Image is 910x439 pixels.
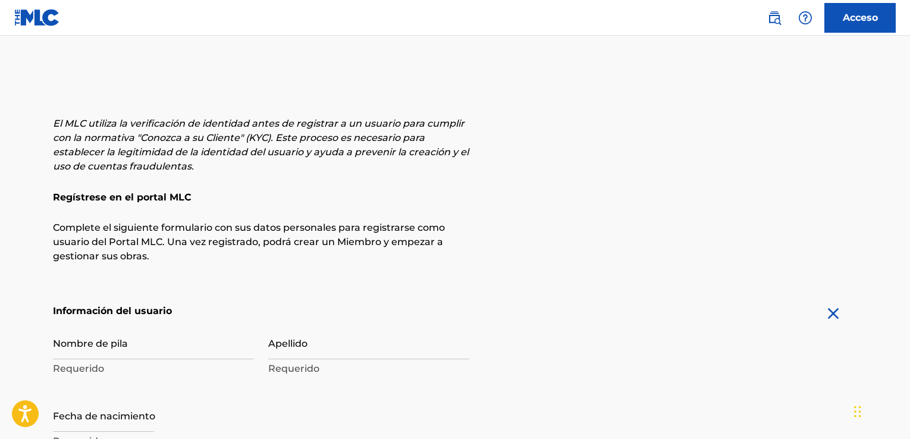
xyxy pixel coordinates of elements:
font: Complete el siguiente formulario con sus datos personales para registrarse como usuario del Porta... [53,222,445,262]
div: Widget de chat [851,382,910,439]
img: buscar [767,11,782,25]
img: Logotipo del MLC [14,9,60,26]
a: Búsqueda pública [762,6,786,30]
img: cerca [824,304,843,323]
img: ayuda [798,11,812,25]
font: Requerido [268,363,319,374]
font: Requerido [53,363,104,374]
font: Regístrese en el portal MLC [53,192,192,203]
a: Acceso [824,3,896,33]
iframe: Chat Widget [851,382,910,439]
font: El MLC utiliza la verificación de identidad antes de registrar a un usuario para cumplir con la n... [53,118,469,172]
font: Información del usuario [53,305,172,316]
div: Ayuda [793,6,817,30]
div: Arrastrar [854,394,861,429]
font: Acceso [843,12,878,23]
